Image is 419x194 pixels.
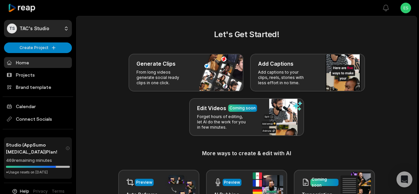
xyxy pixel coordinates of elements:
[6,141,66,155] span: Studio (AppSumo [MEDICAL_DATA]) Plan!
[4,101,72,112] a: Calendar
[136,179,152,185] div: Preview
[136,60,176,68] h3: Generate Clips
[6,170,70,175] div: *Usage resets on [DATE]
[197,114,248,130] p: Forget hours of editing, let AI do the work for you in few minutes.
[4,113,72,125] span: Connect Socials
[230,105,256,111] div: Coming soon
[258,70,309,86] p: Add captions to your clips, reels, stories with less effort in no time.
[4,69,72,80] a: Projects
[136,70,188,86] p: From long videos generate social ready clips in one click.
[396,171,412,187] div: Open Intercom Messenger
[4,57,72,68] a: Home
[84,149,409,157] h3: More ways to create & edit with AI
[6,157,70,164] div: 469 remaining minutes
[20,26,49,32] p: TAC's Studio
[258,60,293,68] h3: Add Captions
[224,179,240,185] div: Preview
[4,42,72,53] button: Create Project
[7,24,17,33] div: TS
[4,82,72,93] a: Brand template
[197,104,226,112] h3: Edit Videos
[312,176,337,188] div: Coming soon
[84,29,409,40] h2: Let's Get Started!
